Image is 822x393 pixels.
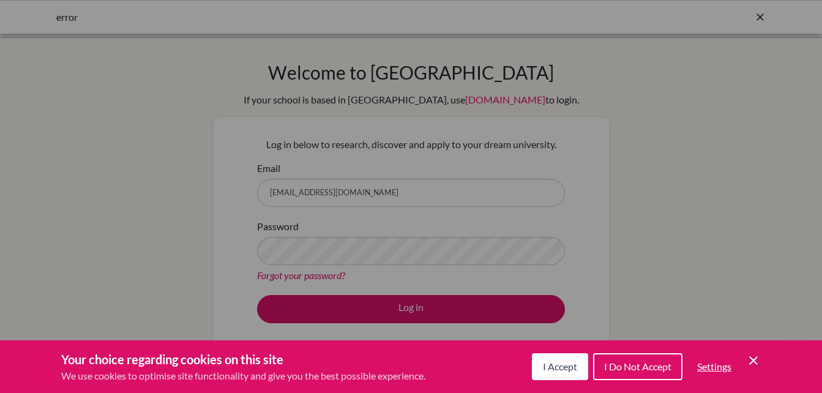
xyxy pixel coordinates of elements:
[604,361,671,372] span: I Do Not Accept
[532,353,588,380] button: I Accept
[697,361,731,372] span: Settings
[543,361,577,372] span: I Accept
[687,354,741,379] button: Settings
[61,350,425,369] h3: Your choice regarding cookies on this site
[593,353,682,380] button: I Do Not Accept
[746,353,761,368] button: Save and close
[61,369,425,383] p: We use cookies to optimise site functionality and give you the best possible experience.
